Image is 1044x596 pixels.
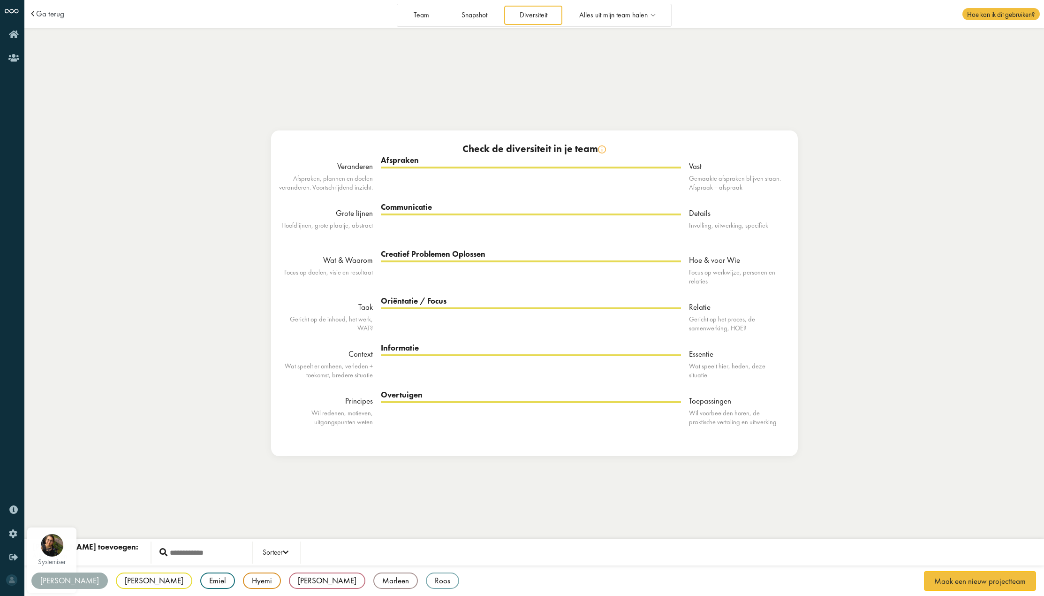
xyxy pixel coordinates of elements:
div: Sorteer [263,547,288,558]
div: Wil redenen, motieven, uitgangspunten weten [279,409,373,427]
div: Gericht op de inhoud, het werk, WAT? [279,315,373,333]
span: Alles uit mijn team halen [579,11,648,19]
span: Hoe kan ik dit gebruiken? [962,8,1039,20]
div: Grote lijnen [279,208,373,219]
div: Vast [689,161,783,172]
div: Creatief Problemen Oplossen [381,249,681,260]
div: Wil voorbeelden horen, de praktische vertaling en uitwerking [689,409,783,427]
div: Taak [279,302,373,313]
div: Oriëntatie / Focus [381,296,681,307]
div: [PERSON_NAME] [289,573,365,589]
div: [PERSON_NAME] [31,573,108,589]
div: Afspraken, plannen en doelen veranderen. Voortschrijdend inzicht. [279,174,373,192]
div: Informatie [381,343,681,354]
div: Hoofdlijnen, grote plaatje, abstract [279,221,373,230]
div: Check de diversiteit in je team [279,143,790,155]
div: Toepassingen [689,396,783,407]
div: Gericht op het proces, de samenwerking, HOE? [689,315,783,333]
div: systemiser [32,558,72,565]
div: Communicatie [381,202,681,213]
div: Principes [279,396,373,407]
div: Focus op werkwijze, personen en relaties [689,268,783,286]
div: Wat speelt hier, heden, deze situatie [689,362,783,380]
div: Marleen [373,573,418,589]
div: Wat speelt er omheen, verleden + toekomst, bredere situatie [279,362,373,380]
a: Team [399,6,445,25]
button: Maak een nieuw projectteam [924,571,1036,591]
div: Emiel [200,573,235,589]
div: Wat & Waarom [279,255,373,266]
a: Diversiteit [504,6,562,25]
img: info.svg [598,145,606,153]
a: Alles uit mijn team halen [564,6,670,25]
div: Hoe & voor Wie [689,255,783,266]
div: Roos [426,573,459,589]
div: Essentie [689,349,783,360]
div: Relatie [689,302,783,313]
a: Snapshot [446,6,502,25]
div: Veranderen [279,161,373,172]
a: Ga terug [36,10,64,18]
div: Details [689,208,783,219]
div: Overtuigen [381,390,681,401]
div: Afspraken [381,155,681,166]
div: Context [279,349,373,360]
div: Gemaakte afspraken blijven staan. Afspraak = afspraak [689,174,783,192]
div: [PERSON_NAME] [116,573,192,589]
div: Invulling, uitwerking, specifiek [689,221,783,230]
div: Hyemi [243,573,281,589]
div: Focus op doelen, visie en resultaat [279,268,373,277]
div: [PERSON_NAME] toevoegen: [32,542,138,553]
